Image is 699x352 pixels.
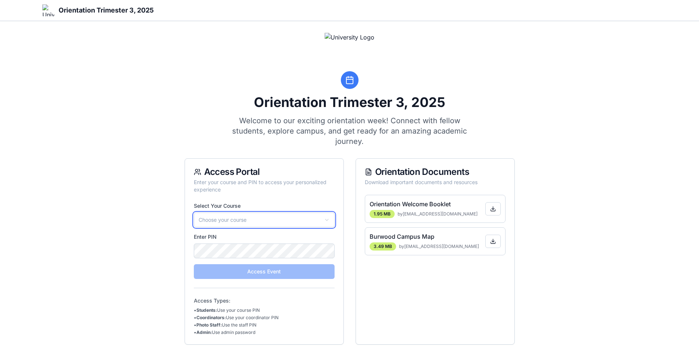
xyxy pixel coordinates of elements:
span: Access Portal [204,168,260,176]
li: • Use admin password [194,329,335,335]
img: University Logo [325,33,374,62]
p: Orientation Welcome Booklet [370,200,481,208]
li: • Use the staff PIN [194,322,335,328]
strong: Coordinators: [196,315,226,320]
label: Enter PIN [194,233,335,241]
span: by [EMAIL_ADDRESS][DOMAIN_NAME] [399,244,479,249]
div: 1.95 MB [370,210,395,218]
li: • Use your coordinator PIN [194,315,335,321]
p: Welcome to our exciting orientation week! Connect with fellow students, explore campus, and get r... [226,115,473,146]
label: Select Your Course [194,202,335,210]
div: 3.49 MB [370,242,396,251]
div: Enter your course and PIN to access your personalized experience [194,179,335,193]
li: • Use your course PIN [194,307,335,313]
div: Download important documents and resources [365,179,506,186]
strong: Admin: [196,329,212,335]
h1: Orientation Trimester 3, 2025 [59,5,154,15]
img: University Logo [42,4,54,16]
strong: Students: [196,307,217,313]
p: Burwood Campus Map [370,232,481,241]
span: by [EMAIL_ADDRESS][DOMAIN_NAME] [398,211,478,217]
strong: Photo Staff: [196,322,222,328]
p: Access Types: [194,297,335,304]
span: Orientation Documents [375,168,469,176]
h1: Orientation Trimester 3, 2025 [185,95,515,110]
